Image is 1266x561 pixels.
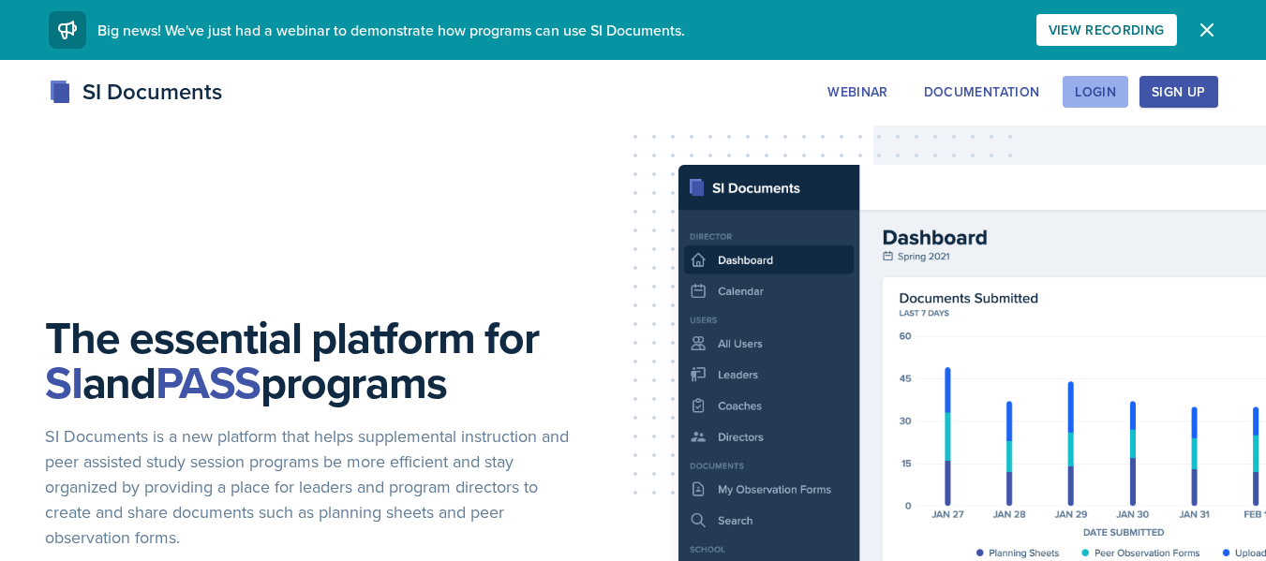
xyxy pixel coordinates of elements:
[1063,76,1128,108] button: Login
[912,76,1052,108] button: Documentation
[49,75,222,109] div: SI Documents
[827,84,887,99] div: Webinar
[1036,14,1177,46] button: View Recording
[1075,84,1116,99] div: Login
[1152,84,1205,99] div: Sign Up
[1049,22,1165,37] div: View Recording
[1139,76,1217,108] button: Sign Up
[924,84,1040,99] div: Documentation
[815,76,900,108] button: Webinar
[97,20,685,40] span: Big news! We've just had a webinar to demonstrate how programs can use SI Documents.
